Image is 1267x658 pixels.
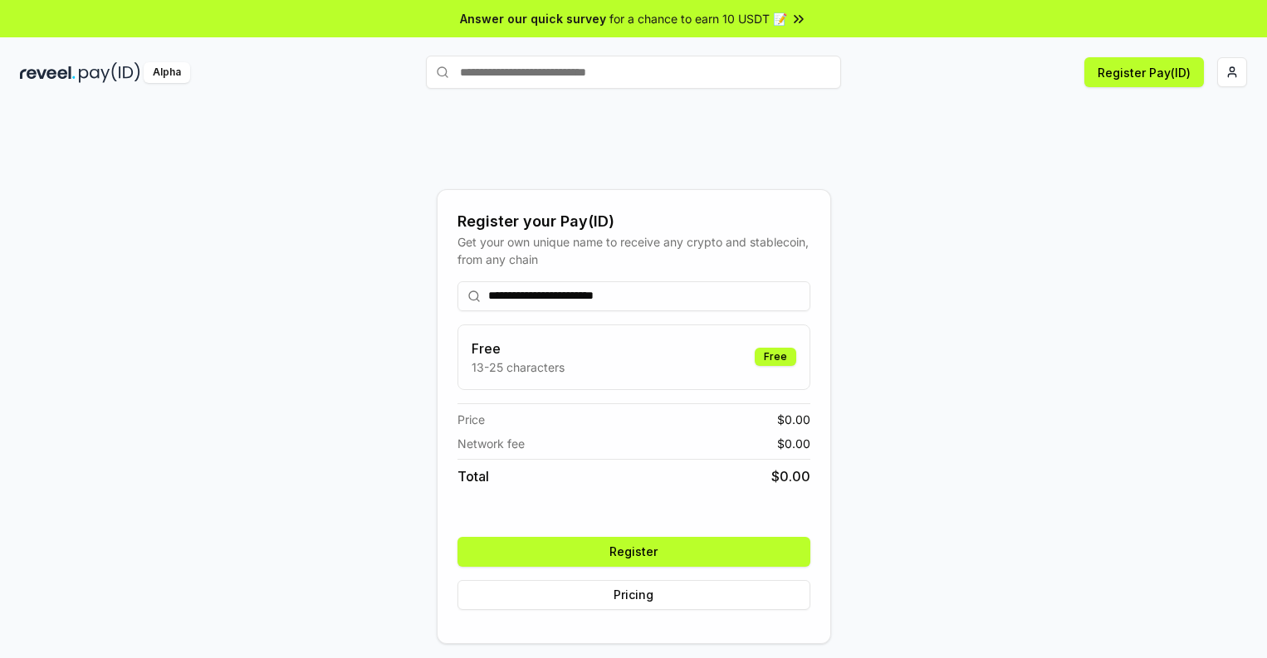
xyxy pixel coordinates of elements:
[144,62,190,83] div: Alpha
[457,411,485,428] span: Price
[457,580,810,610] button: Pricing
[771,466,810,486] span: $ 0.00
[609,10,787,27] span: for a chance to earn 10 USDT 📝
[460,10,606,27] span: Answer our quick survey
[472,339,565,358] h3: Free
[79,62,140,83] img: pay_id
[457,233,810,268] div: Get your own unique name to receive any crypto and stablecoin, from any chain
[457,435,525,452] span: Network fee
[457,537,810,567] button: Register
[1084,57,1204,87] button: Register Pay(ID)
[457,466,489,486] span: Total
[472,358,565,376] p: 13-25 characters
[777,435,810,452] span: $ 0.00
[20,62,76,83] img: reveel_dark
[777,411,810,428] span: $ 0.00
[457,210,810,233] div: Register your Pay(ID)
[755,348,796,366] div: Free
